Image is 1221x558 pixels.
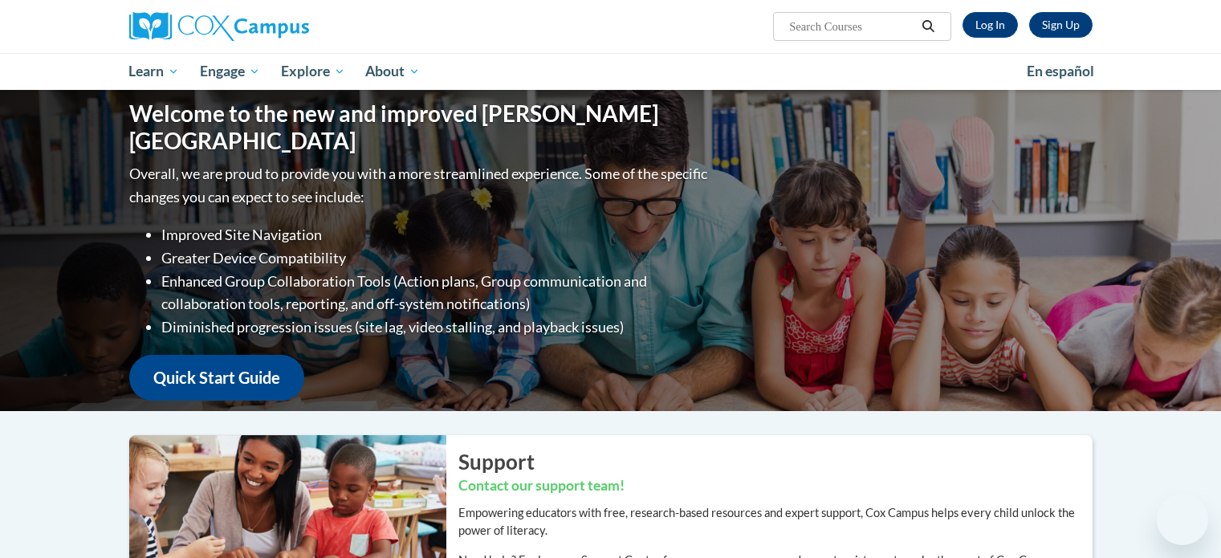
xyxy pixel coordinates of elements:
a: Cox Campus [129,12,434,41]
span: About [365,62,420,81]
button: Search [916,17,940,36]
img: Cox Campus [129,12,309,41]
span: Learn [128,62,179,81]
span: Engage [200,62,260,81]
a: Quick Start Guide [129,355,304,401]
a: Learn [119,53,190,90]
p: Overall, we are proud to provide you with a more streamlined experience. Some of the specific cha... [129,162,711,209]
span: Explore [281,62,345,81]
a: Explore [271,53,356,90]
li: Enhanced Group Collaboration Tools (Action plans, Group communication and collaboration tools, re... [161,270,711,316]
a: Log In [963,12,1018,38]
p: Empowering educators with free, research-based resources and expert support, Cox Campus helps eve... [458,504,1093,540]
h3: Contact our support team! [458,476,1093,496]
h2: Support [458,447,1093,476]
a: Engage [189,53,271,90]
input: Search Courses [788,17,916,36]
li: Greater Device Compatibility [161,246,711,270]
a: About [355,53,430,90]
span: En español [1027,63,1094,79]
iframe: Button to launch messaging window [1157,494,1208,545]
h1: Welcome to the new and improved [PERSON_NAME][GEOGRAPHIC_DATA] [129,100,711,154]
li: Diminished progression issues (site lag, video stalling, and playback issues) [161,316,711,339]
a: En español [1016,55,1105,88]
div: Main menu [105,53,1117,90]
li: Improved Site Navigation [161,223,711,246]
a: Register [1029,12,1093,38]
